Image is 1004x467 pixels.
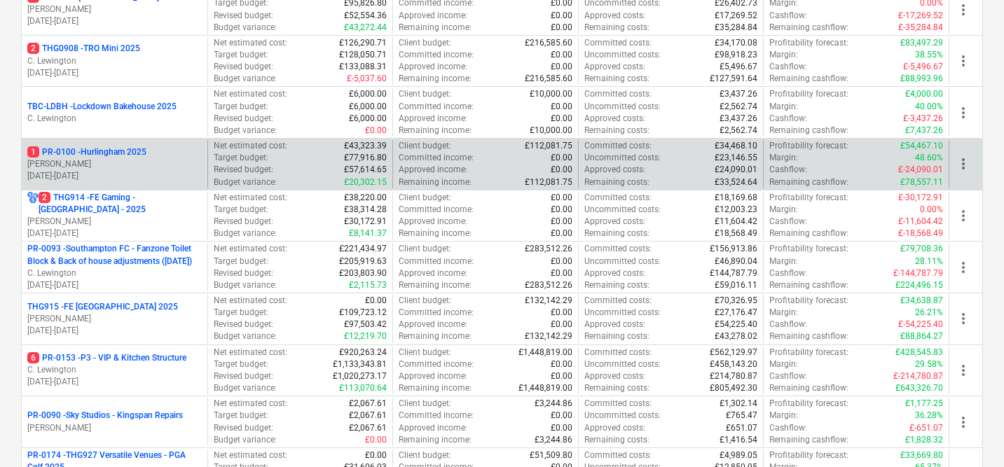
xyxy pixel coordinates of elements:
p: Profitability forecast : [769,243,848,255]
p: PR-0153 - P3 - VIP & Kitchen Structure [27,352,186,364]
p: C. Lewington [27,113,202,125]
p: £18,169.68 [715,192,757,204]
p: £0.00 [551,113,572,125]
p: Net estimated cost : [214,243,287,255]
p: £2,562.74 [720,125,757,137]
p: £0.00 [365,295,387,307]
p: £59,016.11 [715,279,757,291]
p: £97,503.42 [344,319,387,330]
p: Cashflow : [769,164,807,176]
p: £4,000.00 [905,88,943,100]
p: £88,993.96 [900,73,943,85]
p: Budget variance : [214,330,277,342]
p: [PERSON_NAME] [27,4,202,15]
p: £-35,284.84 [898,22,943,34]
p: £33,524.64 [715,176,757,188]
p: £11,604.42 [715,216,757,228]
p: Budget variance : [214,22,277,34]
p: Profitability forecast : [769,295,848,307]
div: 1PR-0100 -Hurlingham 2025[PERSON_NAME][DATE]-[DATE] [27,146,202,182]
span: more_vert [955,1,972,18]
p: Uncommitted costs : [584,204,661,216]
p: Client budget : [399,347,451,358]
div: THG915 -FE [GEOGRAPHIC_DATA] 2025[PERSON_NAME][DATE]-[DATE] [27,301,202,337]
p: Approved costs : [584,164,645,176]
p: Remaining cashflow : [769,382,848,394]
p: £133,088.31 [339,61,387,73]
p: £0.00 [551,22,572,34]
p: Committed costs : [584,295,652,307]
p: Revised budget : [214,319,273,330]
p: £805,492.30 [710,382,757,394]
p: Profitability forecast : [769,140,848,152]
p: Remaining income : [399,330,472,342]
p: £6,000.00 [349,88,387,100]
p: £12,003.23 [715,204,757,216]
div: PR-0093 -Southampton FC - Fanzone Toilet Block & Back of house adjustments ([DATE])C. Lewington[D... [27,243,202,291]
p: £98,918.23 [715,49,757,61]
p: Client budget : [399,140,451,152]
p: £7,437.26 [905,125,943,137]
span: 1 [27,146,39,158]
p: £79,708.36 [900,243,943,255]
p: [DATE] - [DATE] [27,170,202,182]
p: Remaining costs : [584,382,649,394]
p: £10,000.00 [530,125,572,137]
p: C. Lewington [27,364,202,376]
p: Cashflow : [769,216,807,228]
p: Revised budget : [214,113,273,125]
p: £35,284.84 [715,22,757,34]
p: £43,323.39 [344,140,387,152]
p: Cashflow : [769,10,807,22]
p: £17,269.52 [715,10,757,22]
p: Approved income : [399,10,467,22]
p: Cashflow : [769,113,807,125]
p: Remaining costs : [584,228,649,239]
p: £562,129.97 [710,347,757,358]
p: £34,638.87 [900,295,943,307]
p: Revised budget : [214,370,273,382]
p: Uncommitted costs : [584,256,661,267]
p: Remaining costs : [584,22,649,34]
p: Net estimated cost : [214,140,287,152]
p: £0.00 [551,267,572,279]
p: Budget variance : [214,279,277,291]
div: 6PR-0153 -P3 - VIP & Kitchen StructureC. Lewington[DATE]-[DATE] [27,352,202,388]
p: £216,585.60 [525,73,572,85]
p: Committed costs : [584,192,652,204]
p: PR-0100 - Hurlingham 2025 [27,146,146,158]
div: Project has multi currencies enabled [27,192,39,216]
p: Committed income : [399,358,474,370]
p: Cashflow : [769,61,807,73]
p: £0.00 [551,192,572,204]
p: Target budget : [214,307,268,319]
p: £0.00 [551,358,572,370]
p: £0.00 [551,49,572,61]
p: Remaining income : [399,125,472,137]
p: Margin : [769,204,798,216]
p: Committed income : [399,152,474,164]
span: more_vert [955,259,972,276]
p: Remaining income : [399,22,472,34]
p: Target budget : [214,152,268,164]
p: £132,142.29 [525,295,572,307]
p: £57,614.65 [344,164,387,176]
p: 0.00% [920,204,943,216]
p: Client budget : [399,243,451,255]
p: Committed income : [399,204,474,216]
p: Remaining cashflow : [769,125,848,137]
p: £132,142.29 [525,330,572,342]
p: [PERSON_NAME] [27,158,202,170]
p: £38,314.28 [344,204,387,216]
p: £920,263.24 [339,347,387,358]
p: Uncommitted costs : [584,307,661,319]
p: Approved income : [399,216,467,228]
iframe: Chat Widget [934,400,1004,467]
p: Client budget : [399,88,451,100]
p: £221,434.97 [339,243,387,255]
p: £0.00 [551,216,572,228]
p: £1,133,343.81 [333,358,387,370]
p: Approved costs : [584,370,645,382]
p: Net estimated cost : [214,347,287,358]
span: more_vert [955,155,972,172]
